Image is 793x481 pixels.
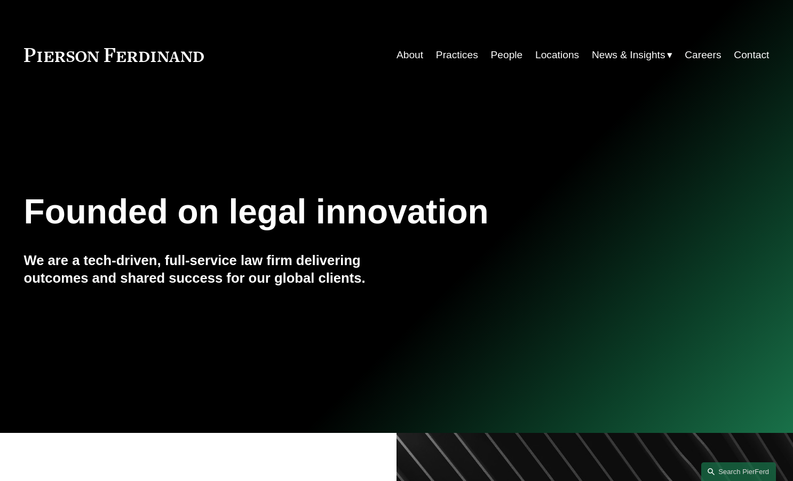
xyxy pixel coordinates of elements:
[535,45,579,65] a: Locations
[491,45,523,65] a: People
[592,45,672,65] a: folder dropdown
[592,46,665,65] span: News & Insights
[436,45,478,65] a: Practices
[396,45,423,65] a: About
[24,252,396,286] h4: We are a tech-driven, full-service law firm delivering outcomes and shared success for our global...
[701,462,776,481] a: Search this site
[685,45,721,65] a: Careers
[734,45,769,65] a: Contact
[24,192,645,231] h1: Founded on legal innovation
